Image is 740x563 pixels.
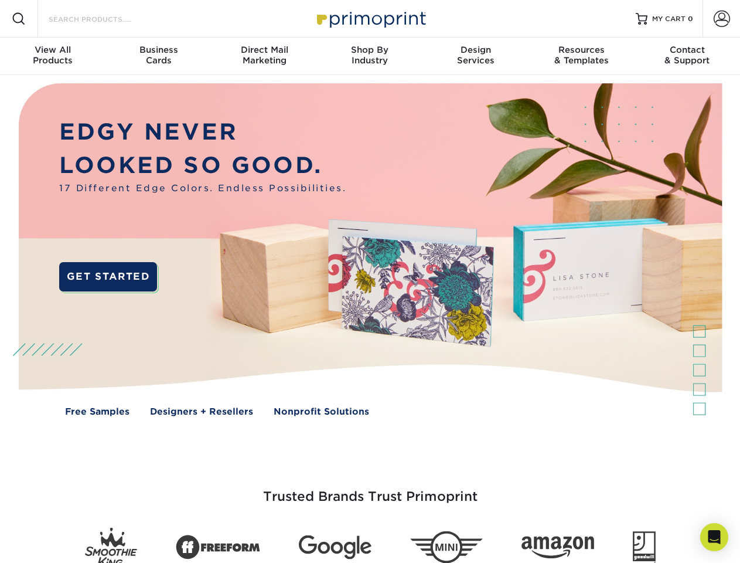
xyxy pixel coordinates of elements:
a: Direct MailMarketing [212,38,317,75]
a: DesignServices [423,38,528,75]
div: & Templates [528,45,634,66]
span: Business [105,45,211,55]
a: Nonprofit Solutions [274,405,369,419]
p: LOOKED SO GOOD. [59,149,346,182]
h3: Trusted Brands Trust Primoprint [28,461,713,518]
span: Direct Mail [212,45,317,55]
a: Designers + Resellers [150,405,253,419]
input: SEARCH PRODUCTS..... [47,12,162,26]
img: Google [299,535,371,559]
div: Marketing [212,45,317,66]
a: BusinessCards [105,38,211,75]
iframe: Google Customer Reviews [3,527,100,559]
span: 0 [688,15,693,23]
a: Shop ByIndustry [317,38,422,75]
img: Goodwill [633,531,656,563]
div: Industry [317,45,422,66]
div: Cards [105,45,211,66]
img: Amazon [521,537,594,559]
span: Design [423,45,528,55]
a: Free Samples [65,405,129,419]
p: EDGY NEVER [59,116,346,149]
img: Primoprint [312,6,429,31]
a: Resources& Templates [528,38,634,75]
span: Contact [635,45,740,55]
span: Shop By [317,45,422,55]
div: Open Intercom Messenger [700,523,728,551]
span: MY CART [652,14,686,24]
div: & Support [635,45,740,66]
div: Services [423,45,528,66]
a: Contact& Support [635,38,740,75]
a: GET STARTED [59,262,157,291]
span: Resources [528,45,634,55]
span: 17 Different Edge Colors. Endless Possibilities. [59,182,346,195]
